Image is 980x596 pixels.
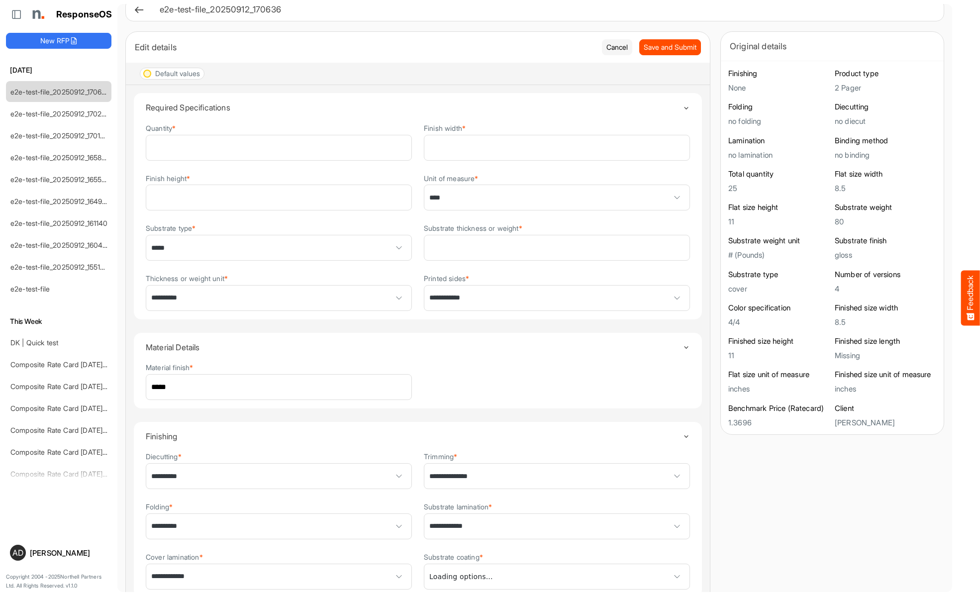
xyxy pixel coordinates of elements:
[644,42,696,53] span: Save and Submit
[835,251,936,259] h5: gloss
[835,169,936,179] h6: Flat size width
[835,403,936,413] h6: Client
[146,175,190,182] label: Finish height
[146,93,690,122] summary: Toggle content
[728,169,830,179] h6: Total quantity
[639,39,701,55] button: Save and Submit Progress
[10,88,110,96] a: e2e-test-file_20250912_170636
[146,422,690,451] summary: Toggle content
[146,453,182,460] label: Diecutting
[6,573,111,590] p: Copyright 2004 - 2025 Northell Partners Ltd. All Rights Reserved. v 1.1.0
[424,124,466,132] label: Finish width
[728,236,830,246] h6: Substrate weight unit
[728,217,830,226] h5: 11
[835,270,936,280] h6: Number of versions
[146,124,176,132] label: Quantity
[10,241,111,249] a: e2e-test-file_20250912_160454
[10,219,108,227] a: e2e-test-file_20250912_161140
[146,503,173,510] label: Folding
[728,151,830,159] h5: no lamination
[424,275,469,282] label: Printed sides
[146,553,203,561] label: Cover lamination
[728,303,830,313] h6: Color specification
[728,351,830,360] h5: 11
[728,184,830,193] h5: 25
[10,426,173,434] a: Composite Rate Card [DATE] mapping test_deleted
[728,136,830,146] h6: Lamination
[10,263,108,271] a: e2e-test-file_20250912_155107
[835,69,936,79] h6: Product type
[835,303,936,313] h6: Finished size width
[424,175,479,182] label: Unit of measure
[10,404,173,412] a: Composite Rate Card [DATE] mapping test_deleted
[6,65,111,76] h6: [DATE]
[10,448,173,456] a: Composite Rate Card [DATE] mapping test_deleted
[30,549,107,557] div: [PERSON_NAME]
[146,275,228,282] label: Thickness or weight unit
[602,39,632,55] button: Cancel
[835,370,936,380] h6: Finished size unit of measure
[835,351,936,360] h5: Missing
[728,318,830,326] h5: 4/4
[835,151,936,159] h5: no binding
[730,39,935,53] div: Original details
[728,285,830,293] h5: cover
[155,70,200,77] div: Default values
[146,224,196,232] label: Substrate type
[835,217,936,226] h5: 80
[146,432,683,441] h4: Finishing
[728,336,830,346] h6: Finished size height
[6,33,111,49] button: New RFP
[961,271,980,326] button: Feedback
[10,382,173,391] a: Composite Rate Card [DATE] mapping test_deleted
[424,453,457,460] label: Trimming
[835,285,936,293] h5: 4
[424,224,522,232] label: Substrate thickness or weight
[728,251,830,259] h5: # (Pounds)
[56,9,112,20] h1: ResponseOS
[835,136,936,146] h6: Binding method
[6,316,111,327] h6: This Week
[146,333,690,362] summary: Toggle content
[835,385,936,393] h5: inches
[10,131,109,140] a: e2e-test-file_20250912_170108
[728,385,830,393] h5: inches
[728,102,830,112] h6: Folding
[146,103,683,112] h4: Required Specifications
[835,117,936,125] h5: no diecut
[835,202,936,212] h6: Substrate weight
[728,84,830,92] h5: None
[728,202,830,212] h6: Flat size height
[728,403,830,413] h6: Benchmark Price (Ratecard)
[728,69,830,79] h6: Finishing
[835,184,936,193] h5: 8.5
[835,418,936,427] h5: [PERSON_NAME]
[10,109,110,118] a: e2e-test-file_20250912_170222
[424,503,492,510] label: Substrate lamination
[10,338,58,347] a: DK | Quick test
[835,236,936,246] h6: Substrate finish
[728,370,830,380] h6: Flat size unit of measure
[728,418,830,427] h5: 1.3696
[835,336,936,346] h6: Finished size length
[728,270,830,280] h6: Substrate type
[12,549,23,557] span: AD
[146,343,683,352] h4: Material Details
[835,318,936,326] h5: 8.5
[424,553,483,561] label: Substrate coating
[27,4,47,24] img: Northell
[10,197,111,205] a: e2e-test-file_20250912_164942
[146,364,194,371] label: Material finish
[835,84,936,92] h5: 2 Pager
[160,5,928,14] h6: e2e-test-file_20250912_170636
[10,360,128,369] a: Composite Rate Card [DATE]_smaller
[10,285,50,293] a: e2e-test-file
[10,153,110,162] a: e2e-test-file_20250912_165858
[135,40,594,54] div: Edit details
[10,175,111,184] a: e2e-test-file_20250912_165500
[728,117,830,125] h5: no folding
[835,102,936,112] h6: Diecutting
